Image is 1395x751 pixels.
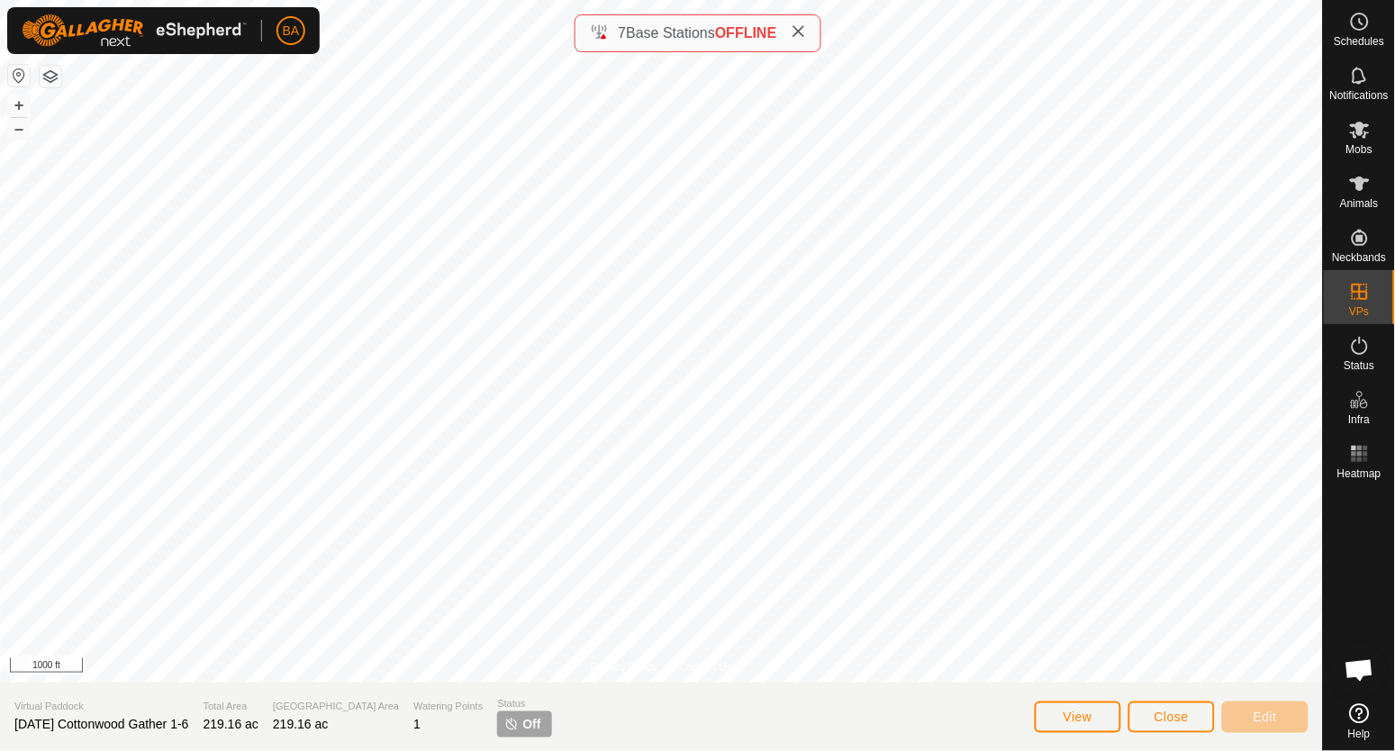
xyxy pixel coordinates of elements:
span: [DATE] Cottonwood Gather 1-6 [14,717,189,731]
img: Gallagher Logo [22,14,247,47]
span: 7 [618,25,626,41]
span: View [1064,710,1092,724]
span: Infra [1348,414,1370,425]
span: OFFLINE [715,25,776,41]
button: Edit [1222,701,1309,733]
span: BA [283,22,300,41]
span: Watering Points [413,699,483,714]
a: Contact Us [679,659,732,675]
span: 219.16 ac [273,717,329,731]
span: VPs [1349,306,1369,317]
button: – [8,118,30,140]
span: Virtual Paddock [14,699,189,714]
button: + [8,95,30,116]
div: Open chat [1333,643,1387,697]
span: Edit [1254,710,1277,724]
span: Close [1155,710,1189,724]
span: Base Stations [626,25,715,41]
a: Privacy Policy [590,659,657,675]
button: Map Layers [40,66,61,87]
img: turn-off [504,717,519,731]
span: Status [1344,360,1374,371]
span: Mobs [1346,144,1372,155]
span: Off [522,715,540,734]
span: Notifications [1330,90,1389,101]
span: 219.16 ac [204,717,259,731]
span: Neckbands [1332,252,1386,263]
span: 1 [413,717,421,731]
span: [GEOGRAPHIC_DATA] Area [273,699,399,714]
button: Close [1128,701,1215,733]
span: Animals [1340,198,1379,209]
span: Heatmap [1337,468,1381,479]
span: Status [497,696,551,711]
button: View [1035,701,1121,733]
a: Help [1324,696,1395,746]
span: Schedules [1334,36,1384,47]
button: Reset Map [8,65,30,86]
span: Total Area [204,699,259,714]
span: Help [1348,728,1371,739]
